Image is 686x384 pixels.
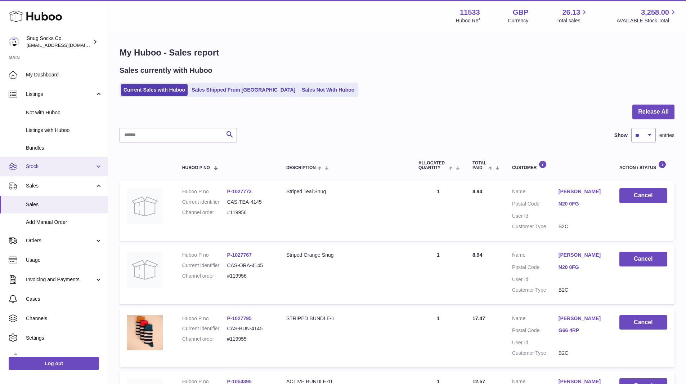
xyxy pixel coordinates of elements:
[26,127,102,134] span: Listings with Huboo
[559,327,605,334] a: G66 4RP
[616,17,677,24] span: AVAILABLE Stock Total
[460,8,480,17] strong: 11533
[227,262,272,269] dd: CAS-ORA-4145
[559,287,605,293] dd: B2C
[286,165,316,170] span: Description
[120,66,212,75] h2: Sales currently with Huboo
[556,8,588,24] a: 26.13 Total sales
[411,181,465,241] td: 1
[513,8,528,17] strong: GBP
[512,200,559,209] dt: Postal Code
[9,357,99,370] a: Log out
[512,276,559,283] dt: User Id
[26,335,102,341] span: Settings
[456,17,480,24] div: Huboo Ref
[512,327,559,336] dt: Postal Code
[616,8,677,24] a: 3,258.00 AVAILABLE Stock Total
[619,315,667,330] button: Cancel
[26,71,102,78] span: My Dashboard
[26,201,102,208] span: Sales
[472,189,482,194] span: 8.94
[286,188,404,195] div: Striped Teal Snug
[227,336,272,343] dd: #119955
[559,223,605,230] dd: B2C
[27,42,106,48] span: [EMAIL_ADDRESS][DOMAIN_NAME]
[418,161,447,170] span: ALLOCATED Quantity
[127,315,163,350] img: 115331743864077.jpg
[659,132,674,139] span: entries
[556,17,588,24] span: Total sales
[127,252,163,288] img: no-photo.jpg
[472,161,487,170] span: Total paid
[508,17,529,24] div: Currency
[227,273,272,279] dd: #119956
[26,237,95,244] span: Orders
[619,160,667,170] div: Action / Status
[26,182,95,189] span: Sales
[26,354,102,361] span: Returns
[182,315,227,322] dt: Huboo P no
[182,165,210,170] span: Huboo P no
[559,315,605,322] a: [PERSON_NAME]
[227,252,252,258] a: P-1027767
[182,336,227,343] dt: Channel order
[227,199,272,206] dd: CAS-TEA-4145
[26,145,102,151] span: Bundles
[641,8,669,17] span: 3,258.00
[182,209,227,216] dt: Channel order
[227,189,252,194] a: P-1027773
[559,252,605,259] a: [PERSON_NAME]
[512,252,559,260] dt: Name
[512,213,559,220] dt: User Id
[227,325,272,332] dd: CAS-BUN-4145
[26,276,95,283] span: Invoicing and Payments
[512,160,605,170] div: Customer
[562,8,580,17] span: 26.13
[286,315,404,322] div: STRIPED BUNDLE-1
[299,84,357,96] a: Sales Not With Huboo
[512,287,559,293] dt: Customer Type
[472,252,482,258] span: 8.94
[26,163,95,170] span: Stock
[632,105,674,119] button: Release All
[512,339,559,346] dt: User Id
[120,47,674,58] h1: My Huboo - Sales report
[182,262,227,269] dt: Current identifier
[182,199,227,206] dt: Current identifier
[26,219,102,226] span: Add Manual Order
[512,264,559,273] dt: Postal Code
[26,109,102,116] span: Not with Huboo
[26,296,102,303] span: Cases
[182,325,227,332] dt: Current identifier
[182,188,227,195] dt: Huboo P no
[9,36,19,47] img: info@snugsocks.co.uk
[559,188,605,195] a: [PERSON_NAME]
[512,315,559,324] dt: Name
[227,209,272,216] dd: #119956
[26,257,102,264] span: Usage
[27,35,91,49] div: Snug Socks Co.
[559,200,605,207] a: N20 0FG
[472,315,485,321] span: 17.47
[26,315,102,322] span: Channels
[512,350,559,357] dt: Customer Type
[411,244,465,304] td: 1
[227,315,252,321] a: P-1027795
[614,132,628,139] label: Show
[121,84,188,96] a: Current Sales with Huboo
[619,188,667,203] button: Cancel
[127,188,163,224] img: no-photo.jpg
[182,252,227,259] dt: Huboo P no
[512,188,559,197] dt: Name
[286,252,404,259] div: Striped Orange Snug
[26,91,95,98] span: Listings
[559,350,605,357] dd: B2C
[189,84,298,96] a: Sales Shipped From [GEOGRAPHIC_DATA]
[559,264,605,271] a: N20 0FG
[512,223,559,230] dt: Customer Type
[182,273,227,279] dt: Channel order
[411,308,465,368] td: 1
[619,252,667,266] button: Cancel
